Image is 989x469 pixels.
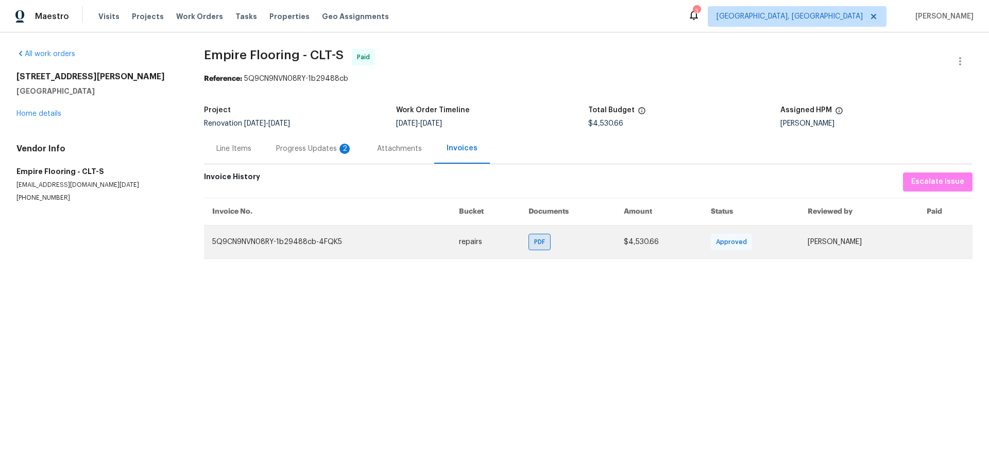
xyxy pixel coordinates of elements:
[204,74,973,84] div: 5Q9CN9NVN08RY-1b29488cb
[447,143,478,153] div: Invoices
[703,198,800,225] th: Status
[16,110,61,117] a: Home details
[176,11,223,22] span: Work Orders
[528,234,551,250] div: PDF
[520,198,616,225] th: Documents
[16,144,179,154] h4: Vendor Info
[451,225,520,258] td: repairs
[204,75,242,82] b: Reference:
[16,194,179,202] p: [PHONE_NUMBER]
[835,107,843,120] span: The hpm assigned to this work order.
[693,6,700,16] div: 3
[420,120,442,127] span: [DATE]
[780,120,973,127] div: [PERSON_NAME]
[16,50,75,58] a: All work orders
[799,198,918,225] th: Reviewed by
[616,198,703,225] th: Amount
[624,238,659,246] span: $4,530.66
[204,198,451,225] th: Invoice No.
[716,237,751,247] span: Approved
[235,13,257,20] span: Tasks
[204,225,451,258] td: 5Q9CN9NVN08RY-1b29488cb-4FQK5
[35,11,69,22] span: Maestro
[339,144,350,154] div: 2
[132,11,164,22] span: Projects
[717,11,863,22] span: [GEOGRAPHIC_DATA], [GEOGRAPHIC_DATA]
[244,120,266,127] span: [DATE]
[16,181,179,189] p: [EMAIL_ADDRESS][DOMAIN_NAME][DATE]
[588,107,635,114] h5: Total Budget
[911,11,974,22] span: [PERSON_NAME]
[780,107,832,114] h5: Assigned HPM
[396,120,418,127] span: [DATE]
[276,144,352,154] div: Progress Updates
[357,52,374,62] span: Paid
[799,225,918,258] td: [PERSON_NAME]
[451,198,520,225] th: Bucket
[98,11,120,22] span: Visits
[204,107,231,114] h5: Project
[204,49,344,61] span: Empire Flooring - CLT-S
[269,11,310,22] span: Properties
[216,144,251,154] div: Line Items
[16,72,179,82] h2: [STREET_ADDRESS][PERSON_NAME]
[204,172,260,186] h6: Invoice History
[244,120,290,127] span: -
[911,176,964,188] span: Escalate Issue
[377,144,422,154] div: Attachments
[396,120,442,127] span: -
[903,172,973,192] button: Escalate Issue
[588,120,623,127] span: $4,530.66
[918,198,973,225] th: Paid
[396,107,470,114] h5: Work Order Timeline
[16,86,179,96] h5: [GEOGRAPHIC_DATA]
[268,120,290,127] span: [DATE]
[534,237,549,247] span: PDF
[638,107,646,120] span: The total cost of line items that have been proposed by Opendoor. This sum includes line items th...
[322,11,389,22] span: Geo Assignments
[16,166,179,177] h5: Empire Flooring - CLT-S
[204,120,290,127] span: Renovation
